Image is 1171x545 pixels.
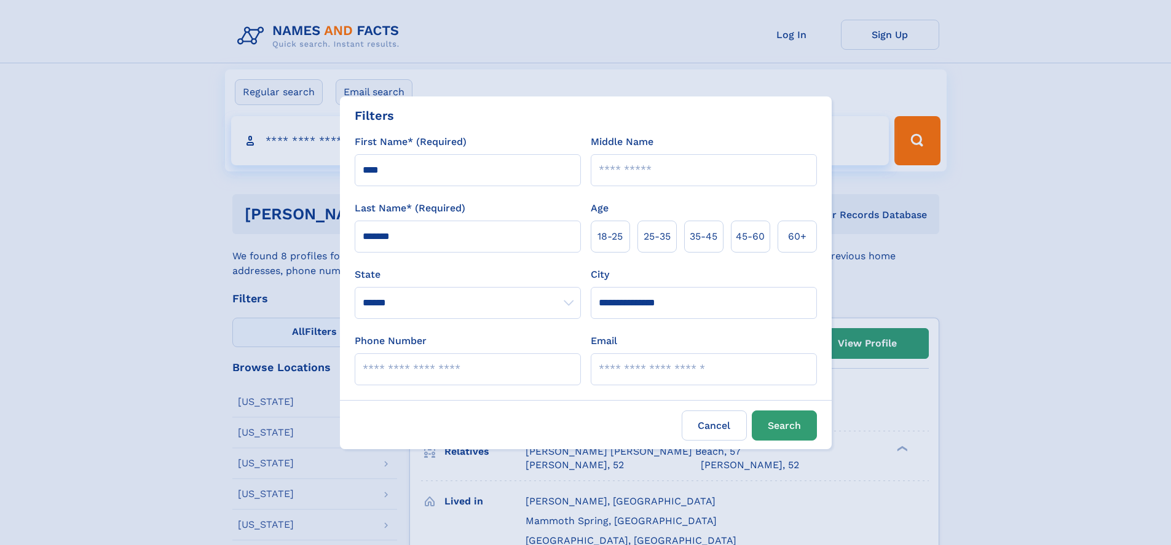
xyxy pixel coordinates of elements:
[752,410,817,441] button: Search
[355,201,465,216] label: Last Name* (Required)
[788,229,806,244] span: 60+
[597,229,623,244] span: 18‑25
[355,106,394,125] div: Filters
[690,229,717,244] span: 35‑45
[591,267,609,282] label: City
[355,135,467,149] label: First Name* (Required)
[355,267,581,282] label: State
[591,201,609,216] label: Age
[644,229,671,244] span: 25‑35
[355,334,427,348] label: Phone Number
[591,334,617,348] label: Email
[736,229,765,244] span: 45‑60
[591,135,653,149] label: Middle Name
[682,410,747,441] label: Cancel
